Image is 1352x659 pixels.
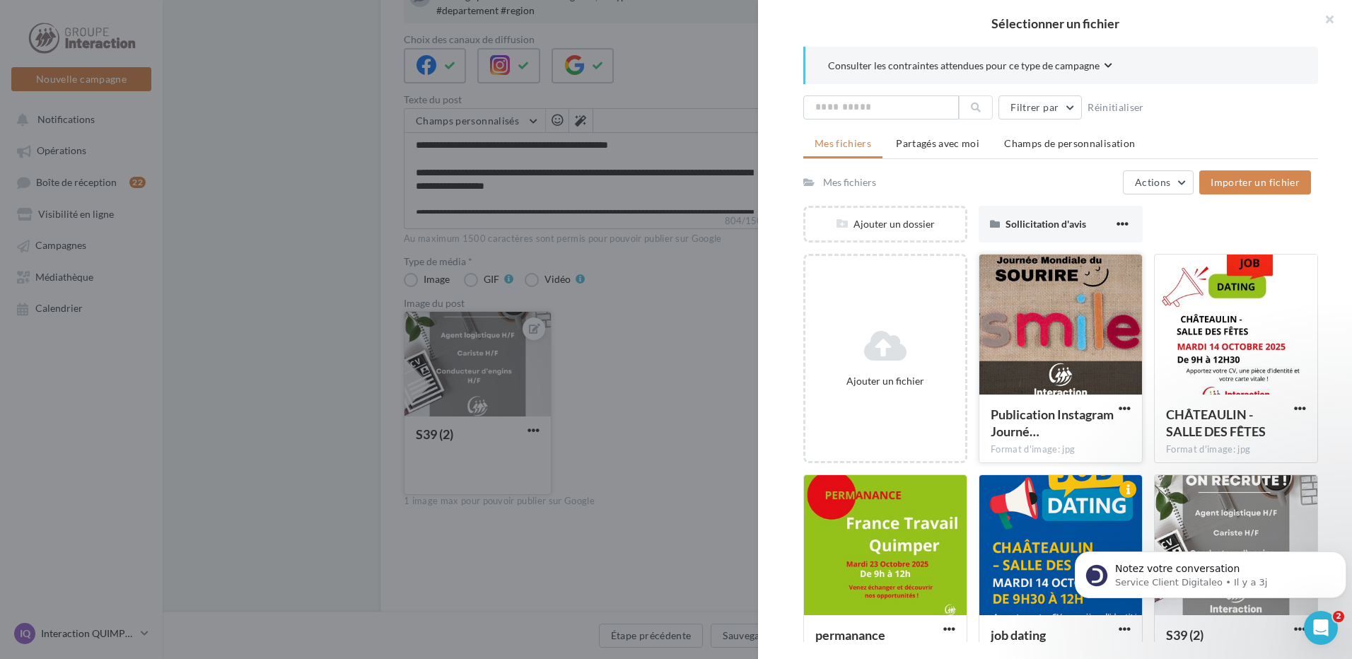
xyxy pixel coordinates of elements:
iframe: Intercom live chat [1304,611,1338,645]
span: Sollicitation d'avis [1006,218,1086,230]
span: Partagés avec moi [896,137,979,149]
span: Publication Instagram Journée mondiale du bonheur minimaliste corail et blanc [991,407,1114,439]
button: Réinitialiser [1082,99,1150,116]
div: Format d'image: jpg [991,443,1131,456]
span: Actions [1135,176,1170,188]
span: Champs de personnalisation [1004,137,1135,149]
span: S39 (2) [1166,627,1204,643]
div: Format d'image: jpg [1166,443,1306,456]
div: Ajouter un fichier [811,374,960,388]
button: Actions [1123,170,1194,194]
span: CHÂTEAULIN - SALLE DES FÊTES [1166,407,1266,439]
iframe: Intercom notifications message [1069,522,1352,621]
span: permanance [815,627,885,643]
span: 2 [1333,611,1344,622]
div: Ajouter un dossier [805,217,965,231]
span: Mes fichiers [815,137,871,149]
h2: Sélectionner un fichier [781,17,1329,30]
div: Mes fichiers [823,175,876,189]
button: Filtrer par [998,95,1082,119]
span: job dating [991,627,1046,643]
span: Consulter les contraintes attendues pour ce type de campagne [828,59,1100,73]
span: Importer un fichier [1211,176,1300,188]
button: Consulter les contraintes attendues pour ce type de campagne [828,58,1112,76]
button: Importer un fichier [1199,170,1311,194]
